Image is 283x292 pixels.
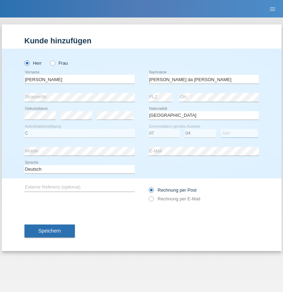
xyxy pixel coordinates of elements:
label: Frau [50,60,68,66]
a: menu [266,7,280,11]
label: Herr [24,60,42,66]
input: Frau [50,60,55,65]
label: Rechnung per E-Mail [149,196,200,201]
button: Speichern [24,225,75,238]
h1: Kunde hinzufügen [24,36,259,45]
input: Rechnung per Post [149,187,153,196]
i: menu [269,6,276,13]
input: Herr [24,60,29,65]
input: Rechnung per E-Mail [149,196,153,205]
span: Speichern [38,228,61,234]
label: Rechnung per Post [149,187,197,193]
